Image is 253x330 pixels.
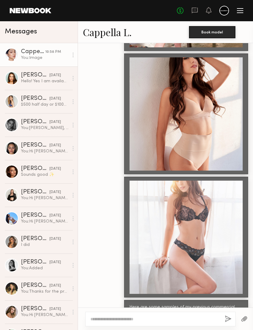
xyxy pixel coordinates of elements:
[21,289,69,294] div: You: Thanks for the prompt reply. Right now I can do 1pm. Let me know if that works. You can also...
[21,148,69,154] div: You: Hi [PERSON_NAME], Totally! Let's plan another shoot together? You can add me on IG, Ki_produ...
[49,119,61,125] div: [DATE]
[189,29,235,34] a: Book model
[130,304,243,318] div: Here are some samples of my previous commercial work.
[21,312,69,318] div: You: Hi [PERSON_NAME], I am currently working on some vintage film style concepts. I am planning ...
[189,26,235,38] button: Book model
[49,236,61,242] div: [DATE]
[21,96,49,102] div: [PERSON_NAME]
[83,26,132,39] a: Cappella L.
[21,213,49,219] div: [PERSON_NAME]
[49,166,61,172] div: [DATE]
[21,166,49,172] div: [PERSON_NAME]
[49,306,61,312] div: [DATE]
[5,28,37,35] span: Messages
[21,195,69,201] div: You: Hi [PERSON_NAME], Thank you for the reply. We actually had our shoot [DATE]. Let's keep in t...
[21,142,49,148] div: [PERSON_NAME]
[21,306,49,312] div: [PERSON_NAME]
[49,189,61,195] div: [DATE]
[21,172,69,178] div: Sounds good ✨
[21,283,49,289] div: [PERSON_NAME]
[45,49,61,55] div: 10:58 PM
[21,236,49,242] div: [PERSON_NAME]
[21,125,69,131] div: You: [PERSON_NAME], Thank you for getting back to me, we just finished our shoot [DATE] (7/24). B...
[21,189,49,195] div: [PERSON_NAME]
[21,102,69,107] div: $500 half day or $1000 full day
[21,49,45,55] div: Cappella L.
[21,265,69,271] div: You: Added
[49,213,61,219] div: [DATE]
[21,78,69,84] div: Hello! Yes I am available! I would love to work & love this idea! My rate is usually $75/hr. 4 hr...
[21,72,49,78] div: [PERSON_NAME]
[21,219,69,224] div: You: Hi [PERSON_NAME], Thank you for the update. Let's keep in touch for any future shoots. We ha...
[21,119,49,125] div: [PERSON_NAME]
[49,283,61,289] div: [DATE]
[49,96,61,102] div: [DATE]
[21,259,49,265] div: [PERSON_NAME]
[21,55,69,61] div: You: Image
[49,143,61,148] div: [DATE]
[21,242,69,248] div: I did
[49,73,61,78] div: [DATE]
[49,260,61,265] div: [DATE]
